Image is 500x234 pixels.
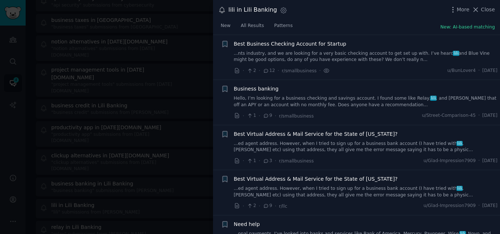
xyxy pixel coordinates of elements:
span: lili [456,141,463,146]
span: lili [430,96,436,101]
span: · [478,112,480,119]
span: · [259,157,260,165]
span: Patterns [274,23,292,29]
span: 9 [263,112,272,119]
span: · [275,112,276,120]
span: 1 [247,158,256,164]
span: u/Glad-Impression7909 [423,158,476,164]
span: · [275,157,276,165]
span: lili [456,186,463,191]
span: · [243,157,244,165]
a: New [218,20,233,35]
span: [DATE] [482,68,497,74]
span: r/llc [279,204,287,209]
span: · [259,202,260,210]
a: All Results [238,20,266,35]
span: · [277,67,279,74]
span: 1 [247,112,256,119]
span: · [243,112,244,120]
span: · [319,67,321,74]
span: u/Street-Comparison-45 [422,112,476,119]
button: New: AI-based matching [440,24,495,31]
a: ...ed agent address. However, when I tried to sign up for a business bank account (I have tried w... [234,185,498,198]
span: [DATE] [482,158,497,164]
button: Close [472,6,495,14]
span: lili [453,51,459,56]
span: New [221,23,231,29]
span: 2 [247,68,256,74]
span: u/Glad-Impression7909 [423,203,476,209]
a: Best Virtual Address & Mail Service for the State of [US_STATE]? [234,175,398,183]
a: Patterns [272,20,295,35]
span: r/smallbusiness [279,158,314,164]
a: Need help [234,220,260,228]
div: lili in Lili Banking [228,5,277,15]
a: ...ed agent address. However, when I tried to sign up for a business bank account (I have tried w... [234,141,498,153]
span: All Results [241,23,264,29]
span: · [243,67,244,74]
span: Close [481,6,495,14]
span: · [478,158,480,164]
span: 3 [263,158,272,164]
span: [DATE] [482,203,497,209]
span: · [275,202,276,210]
a: ...nts industry, and we are looking for a very basic checking account to get set up with. I’ve he... [234,50,498,63]
span: · [259,67,260,74]
span: · [259,112,260,120]
span: · [243,202,244,210]
span: · [478,203,480,209]
span: [DATE] [482,112,497,119]
a: Best Virtual Address & Mail Service for the State of [US_STATE]? [234,130,398,138]
span: u/BunLover4 [447,68,476,74]
span: · [478,68,480,74]
span: 9 [263,203,272,209]
span: r/smallbusiness [282,68,317,73]
span: r/smallbusiness [279,114,314,119]
a: Business banking [234,85,279,93]
a: Best Business Checking Account for Startup [234,40,346,48]
span: 12 [263,68,275,74]
button: More [449,6,470,14]
a: Hello, I’m looking for a business checking and savings account. I found some like Relay,lili, and... [234,95,498,108]
span: More [457,6,470,14]
span: 2 [247,203,256,209]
